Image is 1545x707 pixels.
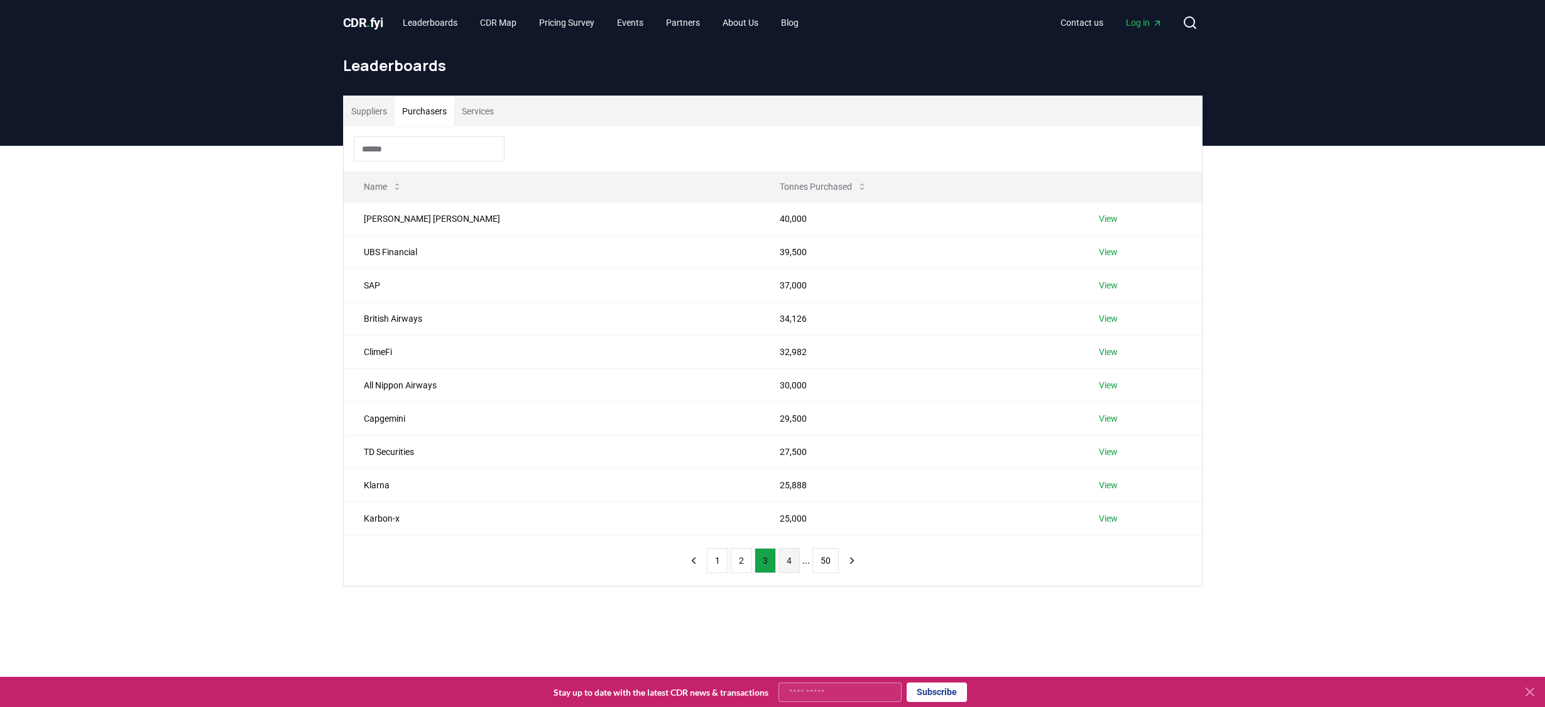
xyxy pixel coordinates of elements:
[607,11,653,34] a: Events
[712,11,768,34] a: About Us
[760,202,1079,235] td: 40,000
[354,174,412,199] button: Name
[395,96,454,126] button: Purchasers
[344,202,760,235] td: [PERSON_NAME] [PERSON_NAME]
[366,15,370,30] span: .
[1099,212,1118,225] a: View
[755,548,776,573] button: 3
[1099,446,1118,458] a: View
[1099,512,1118,525] a: View
[802,553,810,568] li: ...
[344,268,760,302] td: SAP
[344,435,760,468] td: TD Securities
[470,11,527,34] a: CDR Map
[344,402,760,435] td: Capgemini
[1126,16,1162,29] span: Log in
[760,368,1079,402] td: 30,000
[393,11,467,34] a: Leaderboards
[760,468,1079,501] td: 25,888
[760,435,1079,468] td: 27,500
[760,235,1079,268] td: 39,500
[1099,412,1118,425] a: View
[344,368,760,402] td: All Nippon Airways
[1099,246,1118,258] a: View
[344,335,760,368] td: ClimeFi
[393,11,809,34] nav: Main
[1099,379,1118,392] a: View
[1051,11,1113,34] a: Contact us
[344,468,760,501] td: Klarna
[1116,11,1172,34] a: Log in
[707,548,728,573] button: 1
[760,402,1079,435] td: 29,500
[344,235,760,268] td: UBS Financial
[1099,312,1118,325] a: View
[1051,11,1172,34] nav: Main
[343,15,383,30] span: CDR fyi
[760,335,1079,368] td: 32,982
[778,548,800,573] button: 4
[760,501,1079,535] td: 25,000
[760,268,1079,302] td: 37,000
[841,548,863,573] button: next page
[1099,346,1118,358] a: View
[343,55,1203,75] h1: Leaderboards
[344,501,760,535] td: Karbon-x
[1099,279,1118,292] a: View
[683,548,704,573] button: previous page
[454,96,501,126] button: Services
[812,548,839,573] button: 50
[529,11,604,34] a: Pricing Survey
[770,174,877,199] button: Tonnes Purchased
[656,11,710,34] a: Partners
[344,96,395,126] button: Suppliers
[343,14,383,31] a: CDR.fyi
[731,548,752,573] button: 2
[760,302,1079,335] td: 34,126
[771,11,809,34] a: Blog
[344,302,760,335] td: British Airways
[1099,479,1118,491] a: View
